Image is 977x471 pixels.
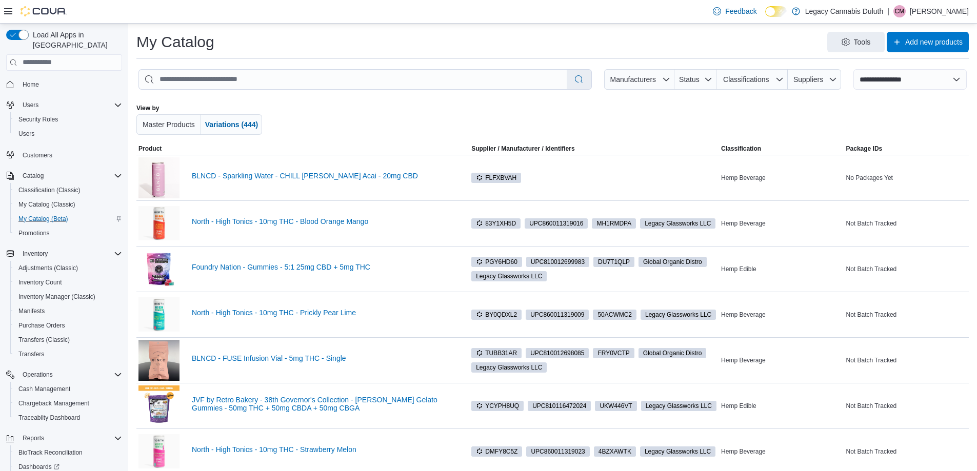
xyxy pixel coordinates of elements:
a: Users [14,128,38,140]
button: Transfers [10,347,126,361]
span: UPC 860011319009 [530,310,584,319]
span: 4BZXAWTK [594,446,636,457]
span: Inventory Count [18,278,62,286]
button: Operations [2,367,126,382]
span: MH1RMDPA [592,218,636,229]
span: FRY0VCTP [593,348,634,358]
img: Cova [21,6,67,16]
div: Hemp Beverage [719,309,844,321]
button: Operations [18,368,57,381]
span: Legacy Glassworks LLC [471,271,547,281]
a: My Catalog (Classic) [14,198,79,211]
span: Transfers (Classic) [14,334,122,346]
a: Foundry Nation - Gummies - 5:1 25mg CBD + 5mg THC [192,263,467,271]
span: Transfers [18,350,44,358]
button: Customers [2,147,126,162]
h1: My Catalog [136,32,214,52]
img: North - High Tonics - 10mg THC - Strawberry Melon [138,434,180,468]
div: Hemp Beverage [719,217,844,230]
button: Manufacturers [604,69,674,90]
div: Not Batch Tracked [844,354,969,366]
span: Users [14,128,122,140]
img: North - High Tonics - 10mg THC - Prickly Pear Lime [138,297,180,332]
span: BioTrack Reconciliation [18,448,83,457]
a: Classification (Classic) [14,184,85,196]
span: Dashboards [18,463,59,471]
span: Legacy Glassworks LLC [476,272,542,281]
span: Users [18,130,34,138]
span: Chargeback Management [14,397,122,409]
span: Manufacturers [610,75,656,84]
span: UPC810012698085 [526,348,589,358]
button: Status [674,69,717,90]
span: UPC 810012698085 [530,349,584,358]
button: Traceabilty Dashboard [10,411,126,425]
a: North - High Tonics - 10mg THC - Prickly Pear Lime [192,309,467,317]
span: CM [895,5,905,17]
button: Inventory [2,247,126,261]
span: Operations [18,368,122,381]
button: Purchase Orders [10,318,126,333]
div: Hemp Edible [719,263,844,275]
a: Customers [18,149,56,161]
div: Corey McCauley [893,5,906,17]
span: UKW446VT [600,401,632,411]
span: My Catalog (Classic) [18,200,75,209]
span: My Catalog (Beta) [18,215,68,223]
a: Chargeback Management [14,397,93,409]
span: 50ACWMC2 [593,310,636,320]
span: Reports [23,434,44,442]
span: UPC 810012699983 [531,257,585,267]
span: 83Y1XH5D [476,219,516,228]
span: Legacy Glassworks LLC [641,310,716,320]
span: Classification [721,145,761,153]
span: Manifests [18,307,45,315]
span: Product [138,145,162,153]
button: Reports [2,431,126,445]
div: Hemp Beverage [719,445,844,458]
button: Adjustments (Classic) [10,261,126,275]
span: Security Roles [18,115,58,124]
a: Manifests [14,305,49,317]
img: BLNCD - Sparkling Water - CHILL Berry Acai - 20mg CBD [138,157,180,198]
a: Inventory Count [14,276,66,289]
span: Operations [23,371,53,379]
button: Users [18,99,43,111]
button: Variations (444) [201,114,263,135]
span: FLFXBVAH [476,173,516,182]
span: Global Organic Distro [639,257,707,267]
span: Cash Management [18,385,70,393]
span: Users [18,99,122,111]
a: BLNCD - Sparkling Water - CHILL [PERSON_NAME] Acai - 20mg CBD [192,172,467,180]
button: Cash Management [10,382,126,396]
span: My Catalog (Classic) [14,198,122,211]
img: JVF by Retro Bakery - 38th Governor's Collection - Berry Gelato Gummies - 50mg THC + 50mg CBDA + ... [138,385,180,426]
span: Transfers (Classic) [18,336,70,344]
span: FLFXBVAH [471,173,521,183]
span: Legacy Glassworks LLC [640,218,715,229]
span: Security Roles [14,113,122,126]
span: Classification (Classic) [18,186,81,194]
span: UPC 810116472024 [532,401,586,411]
span: Reports [18,432,122,444]
a: Purchase Orders [14,319,69,332]
span: Inventory Count [14,276,122,289]
span: Adjustments (Classic) [18,264,78,272]
span: Promotions [14,227,122,239]
span: UPC860011319023 [526,446,589,457]
span: YCYPH8UQ [476,401,519,411]
div: Not Batch Tracked [844,309,969,321]
button: Catalog [2,169,126,183]
a: Cash Management [14,383,74,395]
span: DMFY8C5Z [476,447,517,456]
span: FRY0VCTP [597,349,629,358]
span: UPC 860011319016 [529,219,583,228]
a: Transfers [14,348,48,360]
div: Not Batch Tracked [844,400,969,412]
button: BioTrack Reconciliation [10,445,126,460]
span: Traceabilty Dashboard [18,414,80,422]
span: 50ACWMC2 [597,310,632,319]
span: Chargeback Management [18,399,89,407]
div: Hemp Beverage [719,172,844,184]
span: TUBB31AR [471,348,522,358]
